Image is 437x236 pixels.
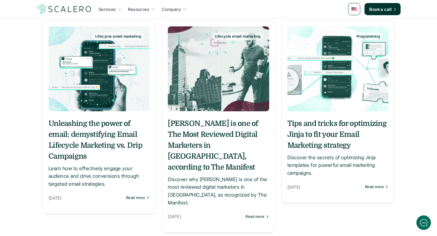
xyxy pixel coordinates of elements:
span: New conversation [39,84,73,89]
p: Discover the secrets of optimizing Jinja templates for powerful email marketing campaigns. [287,154,388,177]
a: Programming [287,26,388,111]
span: We run on Gist [51,197,77,201]
a: Tips and tricks for optimizing Jinja to fit your Email Marketing strategyDiscover the secrets of ... [287,118,388,177]
p: Read more [365,185,384,189]
a: Read more [365,185,388,189]
button: New conversation [9,80,112,93]
p: Resources [128,6,149,12]
a: Book a call [364,3,401,15]
p: Read more [246,214,264,219]
h1: Hi! Welcome to Scalero. [9,29,112,39]
a: Lifecycle email marketing [168,26,269,111]
p: [DATE] [287,183,362,191]
iframe: gist-messenger-bubble-iframe [416,215,431,230]
p: Programming [357,34,380,39]
p: Book a call [369,6,391,12]
p: Discover why [PERSON_NAME] is one of the most reviewed digital marketers in [GEOGRAPHIC_DATA], as... [168,176,269,207]
p: Lifecycle email marketing [95,34,141,39]
p: Read more [126,196,145,200]
a: Scalero company logo [36,4,92,15]
p: [DATE] [49,194,123,202]
p: Company [162,6,181,12]
a: Read more [126,196,150,200]
a: Lifecycle email marketing [49,26,150,111]
p: [DATE] [168,213,242,220]
p: Learn how to effectively engage your audience and drive conversions through targeted email strate... [49,165,150,188]
h5: [PERSON_NAME] is one of The Most Reviewed Digital Marketers in [GEOGRAPHIC_DATA], according to Th... [168,118,269,173]
a: Unleashing the power of email: demystifying Email Lifecycle Marketing vs. Drip CampaignsLearn how... [49,118,150,188]
a: [PERSON_NAME] is one of The Most Reviewed Digital Marketers in [GEOGRAPHIC_DATA], according to Th... [168,118,269,207]
p: Services [99,6,116,12]
h2: Let us know if we can help with lifecycle marketing. [9,40,112,69]
img: Scalero company logo [36,3,92,15]
a: Read more [246,214,269,219]
h5: Tips and tricks for optimizing Jinja to fit your Email Marketing strategy [287,118,388,151]
p: Lifecycle email marketing [215,34,261,39]
h5: Unleashing the power of email: demystifying Email Lifecycle Marketing vs. Drip Campaigns [49,118,150,162]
